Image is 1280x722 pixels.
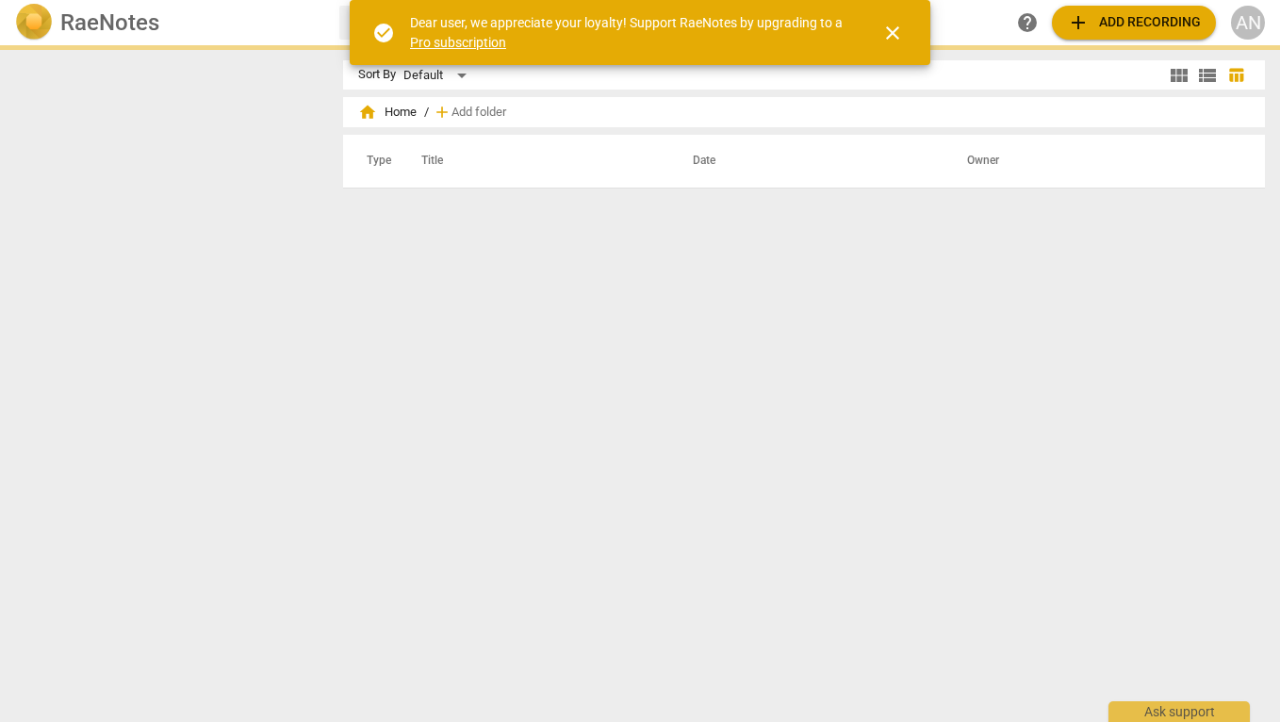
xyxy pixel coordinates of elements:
th: Title [399,135,670,188]
button: AN [1231,6,1265,40]
h2: RaeNotes [60,9,159,36]
span: Add folder [451,106,506,120]
div: Ask support [1108,701,1250,722]
span: / [424,106,429,120]
span: view_list [1196,64,1219,87]
span: add [1067,11,1090,34]
span: view_module [1168,64,1190,87]
a: Pro subscription [410,35,506,50]
a: Help [1010,6,1044,40]
th: Date [670,135,944,188]
th: Owner [944,135,1245,188]
span: table_chart [1227,66,1245,84]
span: close [881,22,904,44]
div: Dear user, we appreciate your loyalty! Support RaeNotes by upgrading to a [410,13,847,52]
img: Logo [15,4,53,41]
th: Type [352,135,399,188]
button: Table view [1222,61,1250,90]
button: Close [870,10,915,56]
span: home [358,103,377,122]
button: List view [1193,61,1222,90]
div: Default [403,60,473,90]
button: Tile view [1165,61,1193,90]
span: Add recording [1067,11,1201,34]
span: add [433,103,451,122]
span: check_circle [372,22,395,44]
span: help [1016,11,1039,34]
span: Home [358,103,417,122]
div: Sort By [358,68,396,82]
button: Upload [1052,6,1216,40]
span: search [347,11,369,34]
a: LogoRaeNotes [15,4,324,41]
